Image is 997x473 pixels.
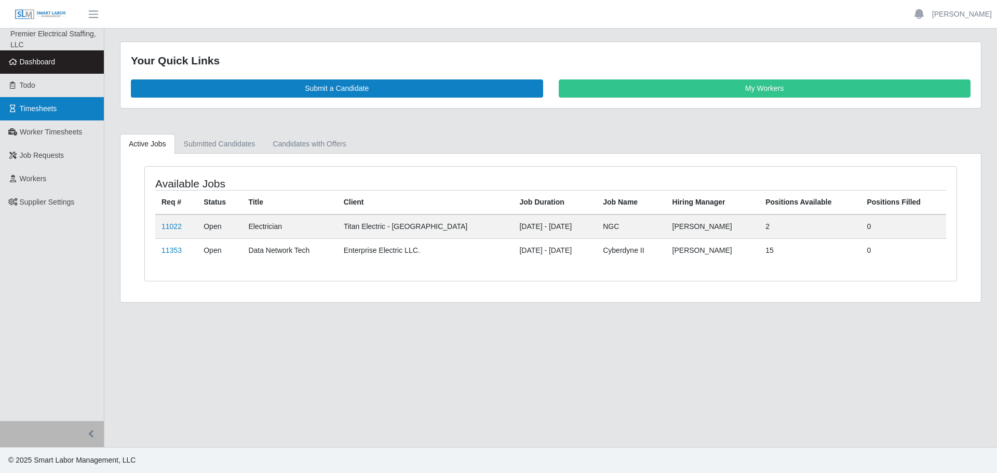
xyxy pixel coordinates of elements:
[197,190,242,214] th: Status
[20,151,64,159] span: Job Requests
[8,456,136,464] span: © 2025 Smart Labor Management, LLC
[338,238,514,262] td: Enterprise Electric LLC.
[597,190,666,214] th: Job Name
[20,198,75,206] span: Supplier Settings
[513,190,597,214] th: Job Duration
[759,190,860,214] th: Positions Available
[264,134,355,154] a: Candidates with Offers
[20,104,57,113] span: Timesheets
[175,134,264,154] a: Submitted Candidates
[338,190,514,214] th: Client
[161,222,182,231] a: 11022
[559,79,971,98] a: My Workers
[759,238,860,262] td: 15
[338,214,514,239] td: Titan Electric - [GEOGRAPHIC_DATA]
[197,214,242,239] td: Open
[666,238,760,262] td: [PERSON_NAME]
[242,190,337,214] th: Title
[242,238,337,262] td: Data Network Tech
[860,214,946,239] td: 0
[10,30,96,49] span: Premier Electrical Staffing, LLC
[666,190,760,214] th: Hiring Manager
[759,214,860,239] td: 2
[932,9,992,20] a: [PERSON_NAME]
[131,79,543,98] a: Submit a Candidate
[120,134,175,154] a: Active Jobs
[860,190,946,214] th: Positions Filled
[20,58,56,66] span: Dashboard
[666,214,760,239] td: [PERSON_NAME]
[155,177,476,190] h4: Available Jobs
[131,52,971,69] div: Your Quick Links
[20,81,35,89] span: Todo
[15,9,66,20] img: SLM Logo
[155,190,197,214] th: Req #
[597,214,666,239] td: NGC
[197,238,242,262] td: Open
[20,174,47,183] span: Workers
[20,128,82,136] span: Worker Timesheets
[597,238,666,262] td: Cyberdyne II
[242,214,337,239] td: Electrician
[161,246,182,254] a: 11353
[513,214,597,239] td: [DATE] - [DATE]
[860,238,946,262] td: 0
[513,238,597,262] td: [DATE] - [DATE]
